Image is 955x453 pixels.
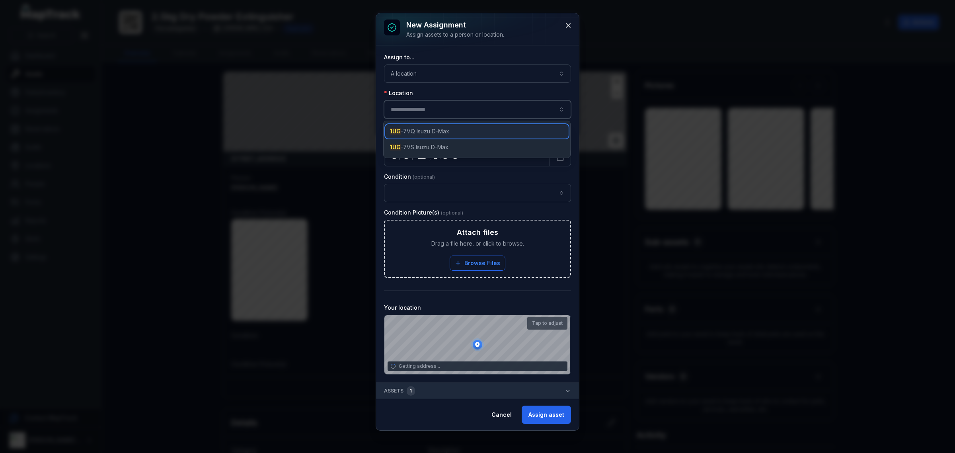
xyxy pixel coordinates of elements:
label: Condition [384,173,435,181]
button: A location [384,64,571,83]
label: Your location [384,304,421,312]
strong: Tap to adjust [532,320,563,326]
button: Assets1 [376,383,579,399]
div: 1 [407,386,415,396]
span: 1UG [390,144,401,150]
span: -7VQ Isuzu D-Max [390,127,449,135]
span: Getting address... [399,363,440,369]
h3: Attach files [457,227,498,238]
canvas: Map [384,315,570,374]
label: Assign to... [384,53,415,61]
h3: New assignment [406,20,504,31]
span: -7VS Isuzu D-Max [390,143,448,151]
label: Condition Picture(s) [384,209,463,217]
label: Location [384,89,413,97]
span: 1UG [390,128,401,135]
button: Browse Files [450,256,505,271]
span: Drag a file here, or click to browse. [431,240,524,248]
div: Assign assets to a person or location. [406,31,504,39]
button: Cancel [485,406,518,424]
button: Assign asset [522,406,571,424]
span: Assets [384,386,415,396]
